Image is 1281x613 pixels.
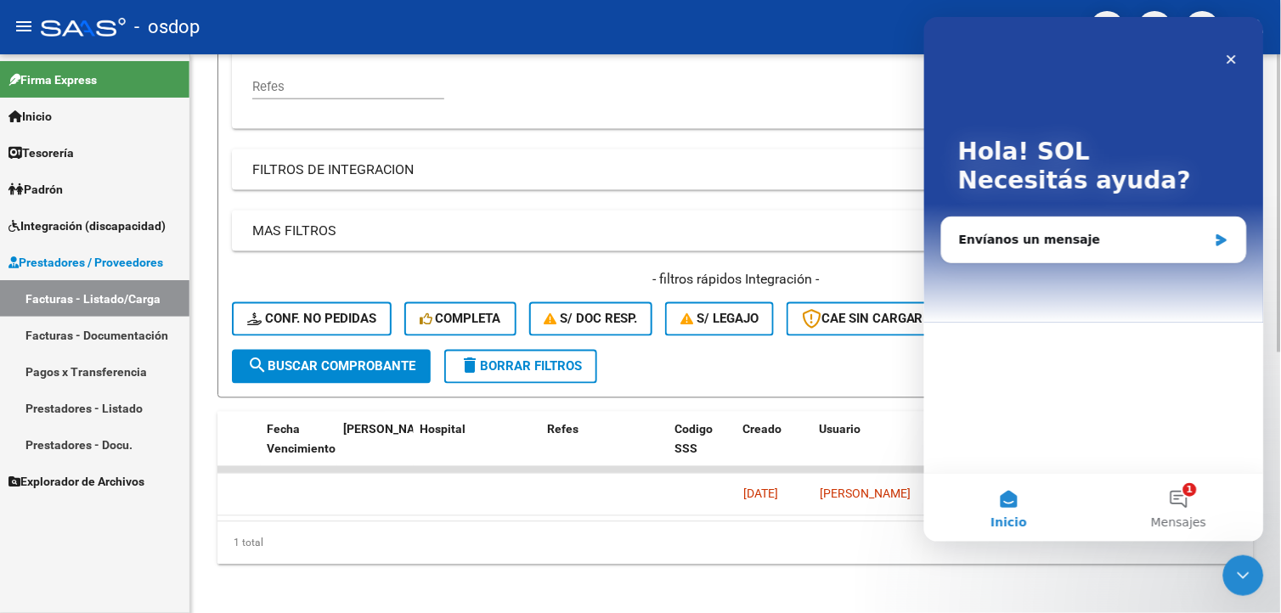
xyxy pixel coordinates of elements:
span: Padrón [8,180,63,199]
mat-panel-title: FILTROS DE INTEGRACION [252,160,1199,179]
span: [PERSON_NAME] [343,423,435,436]
span: Firma Express [8,70,97,89]
datatable-header-cell: Hospital [413,412,540,486]
span: [DATE] [743,487,778,501]
span: Tesorería [8,143,74,162]
span: Integración (discapacidad) [8,217,166,235]
datatable-header-cell: Codigo SSS [668,412,736,486]
datatable-header-cell: Fecha Confimado [336,412,413,486]
button: S/ legajo [665,302,774,336]
button: Buscar Comprobante [232,350,431,384]
mat-panel-title: MAS FILTROS [252,222,1199,240]
span: Refes [547,423,578,436]
span: Fecha Vencimiento [267,423,336,456]
span: Creado [742,423,782,436]
span: Codigo SSS [674,423,713,456]
span: - osdop [134,8,200,46]
h4: - filtros rápidos Integración - [232,270,1239,289]
iframe: Intercom live chat [1223,555,1264,596]
button: Conf. no pedidas [232,302,392,336]
button: S/ Doc Resp. [529,302,653,336]
span: Prestadores / Proveedores [8,253,163,272]
datatable-header-cell: Usuario [812,412,948,486]
span: Buscar Comprobante [247,359,415,374]
span: Borrar Filtros [460,359,582,374]
mat-expansion-panel-header: MAS FILTROS [232,211,1239,251]
span: [PERSON_NAME] [820,487,911,501]
button: Completa [404,302,516,336]
mat-expansion-panel-header: FILTROS DE INTEGRACION [232,149,1239,190]
div: 1 total [217,522,1254,565]
span: Usuario [819,423,861,436]
span: Explorador de Archivos [8,472,144,491]
span: S/ Doc Resp. [545,312,638,327]
mat-icon: delete [460,356,480,376]
datatable-header-cell: Refes [540,412,668,486]
span: Inicio [8,107,52,126]
span: Completa [420,312,501,327]
span: CAE SIN CARGAR [802,312,923,327]
datatable-header-cell: Creado [736,412,812,486]
mat-icon: menu [14,16,34,37]
span: Conf. no pedidas [247,312,376,327]
mat-icon: search [247,356,268,376]
iframe: Intercom live chat [924,17,1264,542]
span: S/ legajo [680,312,759,327]
button: Borrar Filtros [444,350,597,384]
button: CAE SIN CARGAR [787,302,939,336]
datatable-header-cell: Fecha Vencimiento [260,412,336,486]
span: Hospital [420,423,466,436]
